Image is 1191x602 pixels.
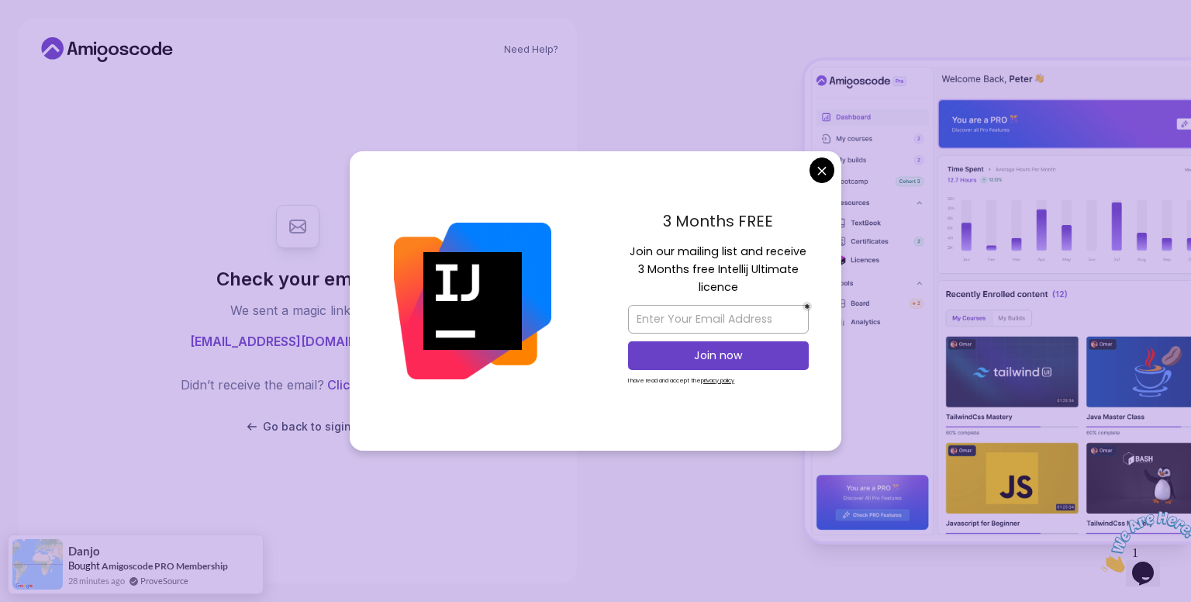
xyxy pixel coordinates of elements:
a: Home link [37,37,177,62]
h1: Check your email. [216,267,379,292]
p: Go back to sigin [263,419,351,434]
span: 1 [6,6,12,19]
span: [EMAIL_ADDRESS][DOMAIN_NAME] [190,332,406,351]
img: Amigoscode Dashboard [805,61,1191,542]
iframe: chat widget [1095,505,1191,579]
a: Amigoscode PRO Membership [102,560,228,572]
p: We sent a magic link to [230,301,366,320]
button: Click to resend [324,375,416,394]
span: Danjo [68,545,100,558]
span: 28 minutes ago [68,574,125,587]
p: Didn’t receive the email? [181,375,324,394]
button: Go back to sigin [244,419,351,434]
a: Need Help? [504,43,558,56]
img: provesource social proof notification image [12,539,63,590]
span: Bought [68,559,100,572]
a: ProveSource [140,574,188,587]
img: Chat attention grabber [6,6,102,67]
